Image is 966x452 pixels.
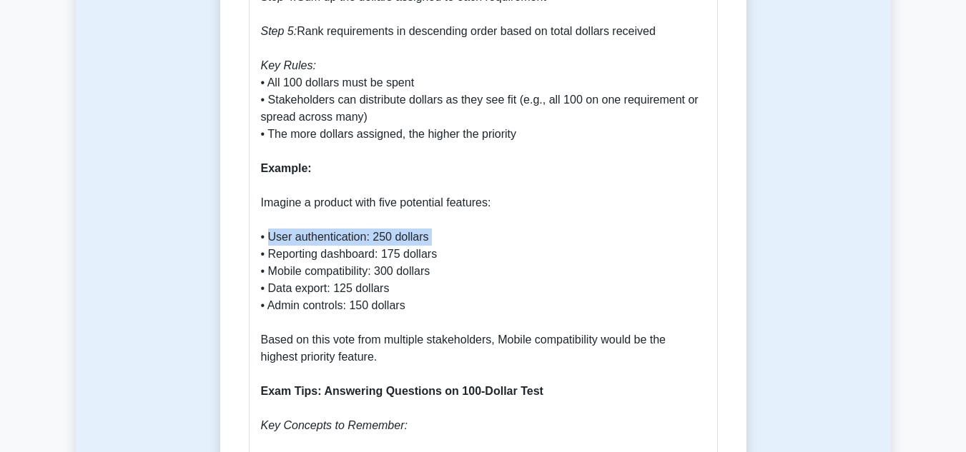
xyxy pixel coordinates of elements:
i: Step 5: [261,25,297,37]
b: Example: [261,162,312,174]
b: Exam Tips: Answering Questions on 100-Dollar Test [261,385,543,397]
i: Key Concepts to Remember: [261,419,408,431]
i: Key Rules: [261,59,316,71]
